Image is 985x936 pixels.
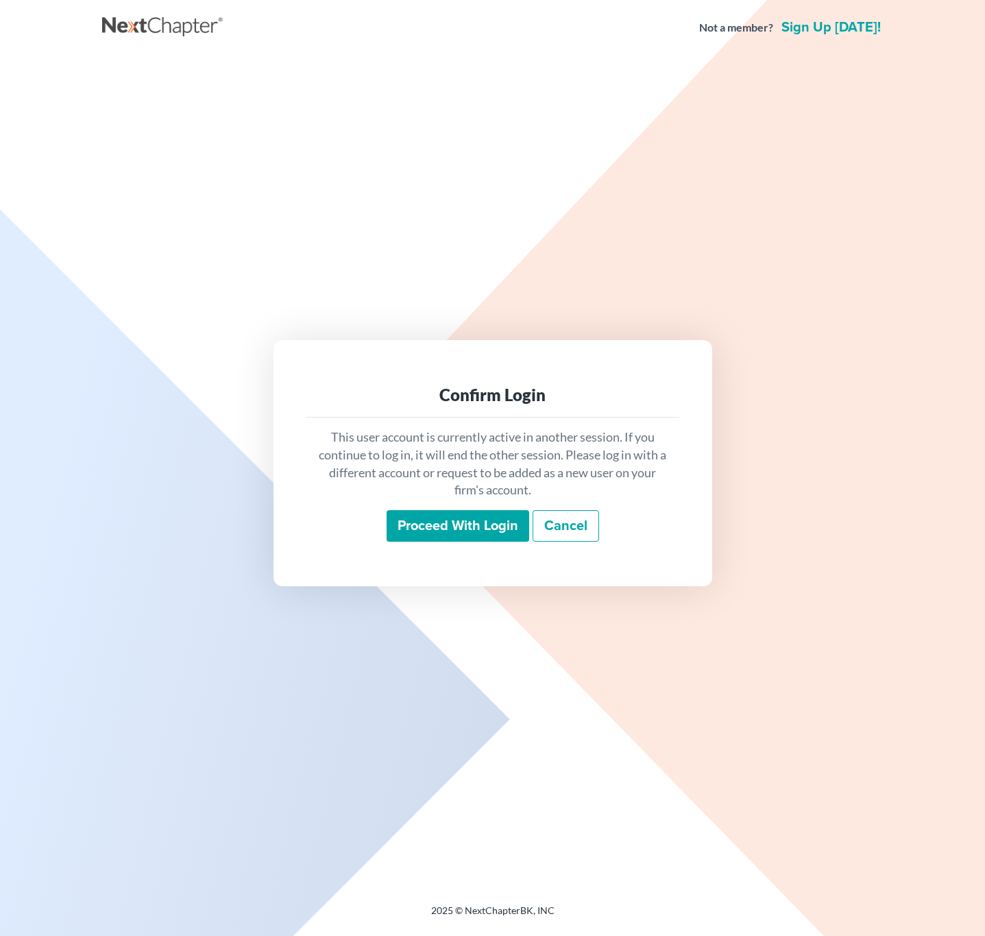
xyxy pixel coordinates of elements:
div: Confirm Login [317,384,668,406]
a: Cancel [533,510,599,542]
strong: Not a member? [699,20,773,36]
input: Proceed with login [387,510,529,542]
div: 2025 © NextChapterBK, INC [102,904,884,928]
p: This user account is currently active in another session. If you continue to log in, it will end ... [317,429,668,499]
a: Sign up [DATE]! [779,21,884,34]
